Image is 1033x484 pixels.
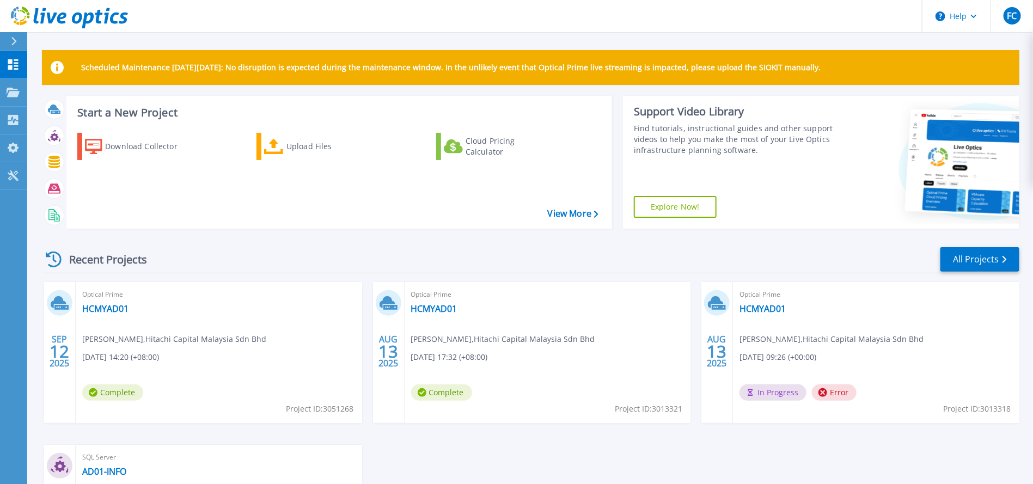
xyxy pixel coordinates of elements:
a: Cloud Pricing Calculator [436,133,558,160]
div: AUG 2025 [707,332,728,371]
div: Support Video Library [634,105,836,119]
div: Upload Files [286,136,374,157]
span: 13 [378,347,398,356]
a: All Projects [940,247,1019,272]
a: Upload Files [256,133,378,160]
div: Find tutorials, instructional guides and other support videos to help you make the most of your L... [634,123,836,156]
span: In Progress [739,384,806,401]
span: Optical Prime [411,289,684,301]
span: [PERSON_NAME] , Hitachi Capital Malaysia Sdn Bhd [82,333,266,345]
span: [DATE] 17:32 (+08:00) [411,351,488,363]
span: [DATE] 09:26 (+00:00) [739,351,816,363]
span: Project ID: 3013321 [615,403,682,415]
a: View More [548,209,598,219]
span: [PERSON_NAME] , Hitachi Capital Malaysia Sdn Bhd [739,333,924,345]
span: Project ID: 3051268 [286,403,354,415]
div: Download Collector [105,136,192,157]
div: SEP 2025 [49,332,70,371]
span: SQL Server [82,451,356,463]
span: Optical Prime [739,289,1013,301]
a: HCMYAD01 [411,303,457,314]
span: Project ID: 3013318 [944,403,1011,415]
a: HCMYAD01 [82,303,129,314]
a: AD01-INFO [82,466,126,477]
div: AUG 2025 [378,332,399,371]
span: 13 [707,347,727,356]
a: Download Collector [77,133,199,160]
span: [DATE] 14:20 (+08:00) [82,351,159,363]
span: Complete [82,384,143,401]
span: Optical Prime [82,289,356,301]
h3: Start a New Project [77,107,598,119]
a: HCMYAD01 [739,303,786,314]
a: Explore Now! [634,196,717,218]
span: Error [812,384,857,401]
div: Cloud Pricing Calculator [466,136,553,157]
span: 12 [50,347,69,356]
div: Recent Projects [42,246,162,273]
p: Scheduled Maintenance [DATE][DATE]: No disruption is expected during the maintenance window. In t... [81,63,821,72]
span: Complete [411,384,472,401]
span: FC [1007,11,1017,20]
span: [PERSON_NAME] , Hitachi Capital Malaysia Sdn Bhd [411,333,595,345]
